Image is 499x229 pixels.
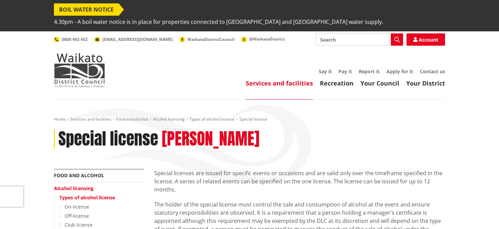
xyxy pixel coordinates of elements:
[406,79,445,87] a: Your District
[249,36,285,42] span: @WaikatoDistrict
[246,79,313,87] a: Services and facilities
[420,68,445,75] a: Contact us
[468,200,492,225] iframe: Messenger Launcher
[102,36,173,42] span: [EMAIL_ADDRESS][DOMAIN_NAME]
[59,194,115,201] a: Types of alcohol license
[320,79,354,87] a: Recreation
[62,36,88,42] span: 0800 492 452
[359,68,380,75] a: Report it
[65,203,89,210] a: On-license
[54,116,66,122] a: Home
[54,53,105,87] img: Waikato District Council - Te Kaunihera aa Takiwaa o Waikato
[54,185,94,192] a: Alcohol licensing
[116,116,148,122] a: Food and alcohol
[189,116,234,122] a: Types of alcohol license
[154,169,445,194] p: Special licenses are issued for specific events or occasions and are valid only over the timefram...
[180,36,234,42] a: WaikatoDistrictCouncil
[65,222,92,228] a: Club license
[65,213,89,219] a: Off-license
[407,33,445,46] a: Account
[241,36,285,42] a: @WaikatoDistrict
[339,68,352,75] a: Pay it
[54,3,119,16] span: BOIL WATER NOTICE
[153,116,185,122] a: Alcohol licensing
[54,117,445,122] nav: breadcrumb
[95,36,173,42] a: [EMAIL_ADDRESS][DOMAIN_NAME]
[54,36,88,42] a: 0800 492 452
[58,129,158,149] h1: Special license
[386,68,413,75] a: Apply for it
[54,16,383,28] span: 4.30pm - A boil water notice is in place for properties connected to [GEOGRAPHIC_DATA] and [GEOGR...
[187,36,234,42] span: WaikatoDistrictCouncil
[316,33,403,46] input: Search input
[239,116,267,122] span: Special license
[70,116,111,122] a: Services and facilities
[360,79,399,87] a: Your Council
[319,68,332,75] a: Say it
[162,129,259,149] h2: [PERSON_NAME]
[54,172,104,179] a: Food and alcohol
